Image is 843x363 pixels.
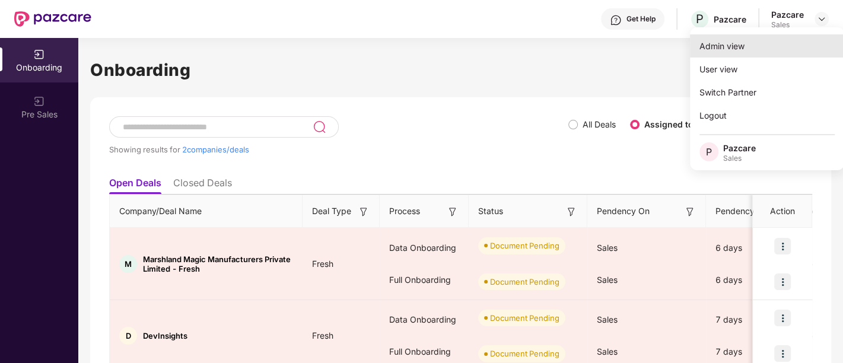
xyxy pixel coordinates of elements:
img: svg+xml;base64,PHN2ZyB3aWR0aD0iMjAiIGhlaWdodD0iMjAiIHZpZXdCb3g9IjAgMCAyMCAyMCIgZmlsbD0ibm9uZSIgeG... [33,49,45,60]
div: 6 days [706,264,795,296]
div: Document Pending [490,240,559,251]
img: icon [774,238,791,254]
div: Pazcare [771,9,804,20]
img: New Pazcare Logo [14,11,91,27]
th: Pendency [706,195,795,228]
img: svg+xml;base64,PHN2ZyBpZD0iSGVscC0zMngzMiIgeG1sbnM9Imh0dHA6Ly93d3cudzMub3JnLzIwMDAvc3ZnIiB3aWR0aD... [610,14,622,26]
div: Pazcare [723,142,756,154]
div: Document Pending [490,276,559,288]
label: All Deals [583,119,616,129]
span: DevInsights [143,331,187,340]
span: Marshland Magic Manufacturers Private Limited - Fresh [143,254,293,273]
div: Full Onboarding [380,264,469,296]
span: Sales [597,275,618,285]
div: Document Pending [490,312,559,324]
li: Closed Deals [173,177,232,194]
div: 7 days [706,304,795,336]
div: Sales [723,154,756,163]
li: Open Deals [109,177,161,194]
div: Data Onboarding [380,232,469,264]
th: Action [753,195,812,228]
img: svg+xml;base64,PHN2ZyB3aWR0aD0iMTYiIGhlaWdodD0iMTYiIHZpZXdCb3g9IjAgMCAxNiAxNiIgZmlsbD0ibm9uZSIgeG... [684,206,696,218]
img: svg+xml;base64,PHN2ZyB3aWR0aD0iMjQiIGhlaWdodD0iMjUiIHZpZXdCb3g9IjAgMCAyNCAyNSIgZmlsbD0ibm9uZSIgeG... [313,120,326,134]
div: Pazcare [714,14,746,25]
img: icon [774,345,791,362]
span: Deal Type [312,205,351,218]
span: Process [389,205,420,218]
div: Get Help [626,14,656,24]
span: 2 companies/deals [182,145,249,154]
span: Fresh [303,330,343,340]
div: M [119,255,137,273]
div: Data Onboarding [380,304,469,336]
img: svg+xml;base64,PHN2ZyB3aWR0aD0iMTYiIGhlaWdodD0iMTYiIHZpZXdCb3g9IjAgMCAxNiAxNiIgZmlsbD0ibm9uZSIgeG... [358,206,370,218]
th: Company/Deal Name [110,195,303,228]
img: svg+xml;base64,PHN2ZyB3aWR0aD0iMTYiIGhlaWdodD0iMTYiIHZpZXdCb3g9IjAgMCAxNiAxNiIgZmlsbD0ibm9uZSIgeG... [447,206,459,218]
span: Sales [597,346,618,356]
span: Sales [597,314,618,324]
img: icon [774,310,791,326]
span: P [706,145,712,159]
span: Pendency [715,205,776,218]
img: icon [774,273,791,290]
label: Assigned to me [644,119,708,129]
div: Document Pending [490,348,559,359]
span: Sales [597,243,618,253]
div: D [119,327,137,345]
div: Sales [771,20,804,30]
span: Pendency On [597,205,650,218]
span: P [696,12,704,26]
span: Fresh [303,259,343,269]
img: svg+xml;base64,PHN2ZyB3aWR0aD0iMjAiIGhlaWdodD0iMjAiIHZpZXdCb3g9IjAgMCAyMCAyMCIgZmlsbD0ibm9uZSIgeG... [33,95,45,107]
div: Showing results for [109,145,568,154]
span: Status [478,205,503,218]
img: svg+xml;base64,PHN2ZyBpZD0iRHJvcGRvd24tMzJ4MzIiIHhtbG5zPSJodHRwOi8vd3d3LnczLm9yZy8yMDAwL3N2ZyIgd2... [817,14,826,24]
img: svg+xml;base64,PHN2ZyB3aWR0aD0iMTYiIGhlaWdodD0iMTYiIHZpZXdCb3g9IjAgMCAxNiAxNiIgZmlsbD0ibm9uZSIgeG... [565,206,577,218]
div: 6 days [706,232,795,264]
h1: Onboarding [90,57,831,83]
